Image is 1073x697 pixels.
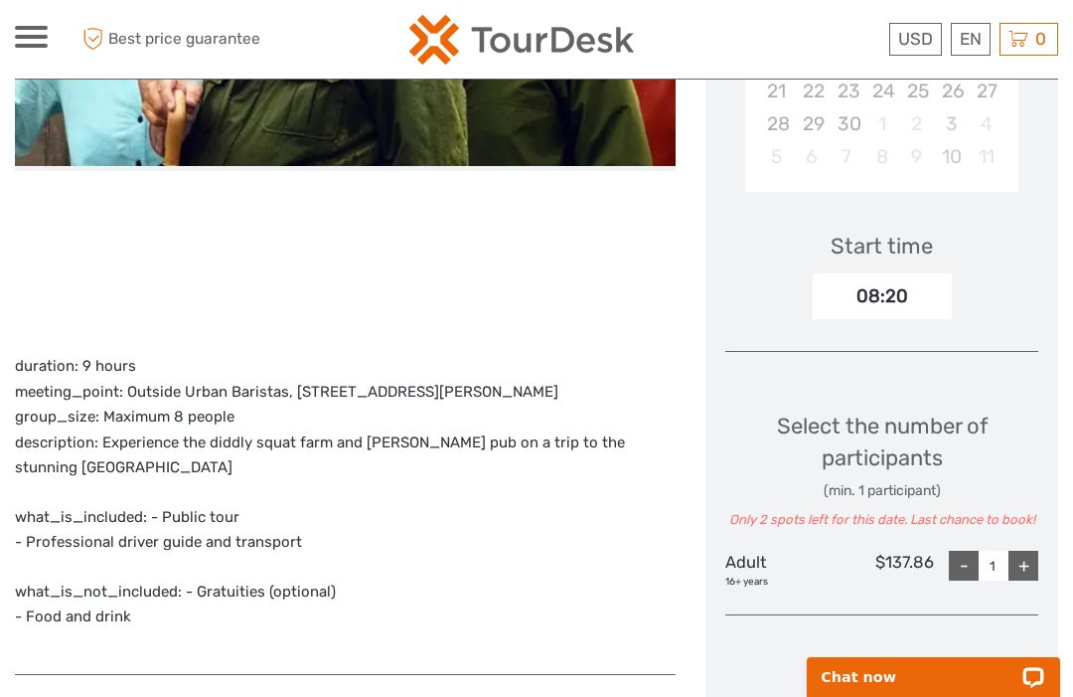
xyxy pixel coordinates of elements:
div: Adult [725,551,830,589]
p: what_is_not_included: - Gratuities (optional) - Food and drink [15,580,676,630]
div: Not available Saturday, October 4th, 2025 [969,107,1003,140]
p: duration: 9 hours meeting_point: Outside Urban Baristas, [STREET_ADDRESS][PERSON_NAME] group_size... [15,354,676,481]
div: Not available Wednesday, October 1st, 2025 [864,107,899,140]
span: 0 [1032,29,1049,49]
div: Not available Tuesday, October 7th, 2025 [830,140,864,173]
img: 2254-3441b4b5-4e5f-4d00-b396-31f1d84a6ebf_logo_small.png [409,15,634,65]
div: - [949,551,979,581]
div: Not available Sunday, October 5th, 2025 [759,140,794,173]
div: $137.86 [830,551,934,589]
div: Not available Monday, October 6th, 2025 [795,140,830,173]
p: what_is_included: - Public tour - Professional driver guide and transport [15,505,676,556]
span: Best price guarantee [77,23,276,56]
div: Choose Friday, October 10th, 2025 [934,140,969,173]
div: Select the number of participants [725,411,1038,530]
div: Not available Saturday, October 11th, 2025 [969,140,1003,173]
div: Not available Wednesday, October 8th, 2025 [864,140,899,173]
div: Not available Tuesday, September 30th, 2025 [830,107,864,140]
iframe: LiveChat chat widget [794,634,1073,697]
div: Not available Thursday, September 25th, 2025 [899,75,934,107]
div: Only 2 spots left for this date. Last chance to book! [725,511,1038,530]
div: 08:20 [813,273,952,319]
span: USD [898,29,933,49]
div: Not available Sunday, September 28th, 2025 [759,107,794,140]
div: (min. 1 participant) [725,481,1038,501]
div: Not available Monday, September 29th, 2025 [795,107,830,140]
div: 16+ years [725,575,830,589]
div: Not available Friday, September 26th, 2025 [934,75,969,107]
div: Not available Sunday, September 21st, 2025 [759,75,794,107]
div: EN [951,23,991,56]
div: Not available Thursday, October 2nd, 2025 [899,107,934,140]
div: Choose Friday, October 3rd, 2025 [934,107,969,140]
div: Not available Thursday, October 9th, 2025 [899,140,934,173]
div: Not available Saturday, September 27th, 2025 [969,75,1003,107]
div: Not available Tuesday, September 23rd, 2025 [830,75,864,107]
div: Not available Wednesday, September 24th, 2025 [864,75,899,107]
div: Start time [831,231,933,261]
div: Not available Monday, September 22nd, 2025 [795,75,830,107]
div: + [1008,551,1038,581]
